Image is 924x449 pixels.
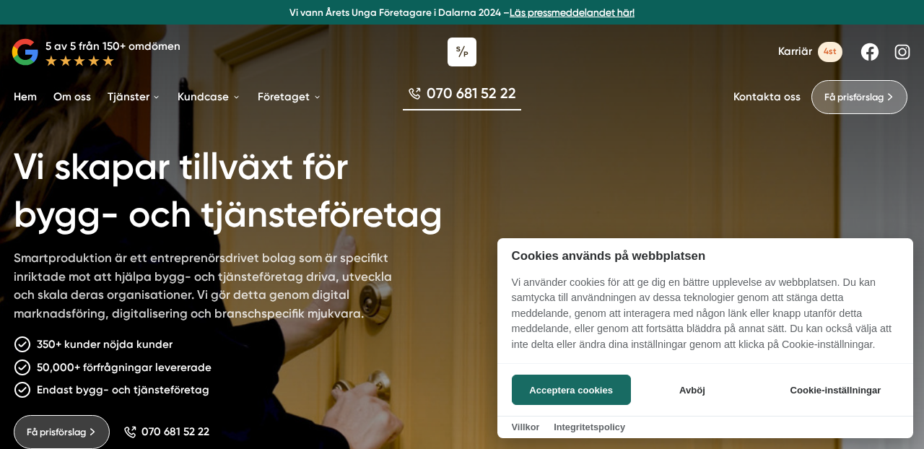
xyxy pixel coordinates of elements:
[512,375,631,405] button: Acceptera cookies
[554,422,625,432] a: Integritetspolicy
[512,422,540,432] a: Villkor
[497,275,913,363] p: Vi använder cookies för att ge dig en bättre upplevelse av webbplatsen. Du kan samtycka till anvä...
[635,375,749,405] button: Avböj
[772,375,899,405] button: Cookie-inställningar
[497,249,913,263] h2: Cookies används på webbplatsen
